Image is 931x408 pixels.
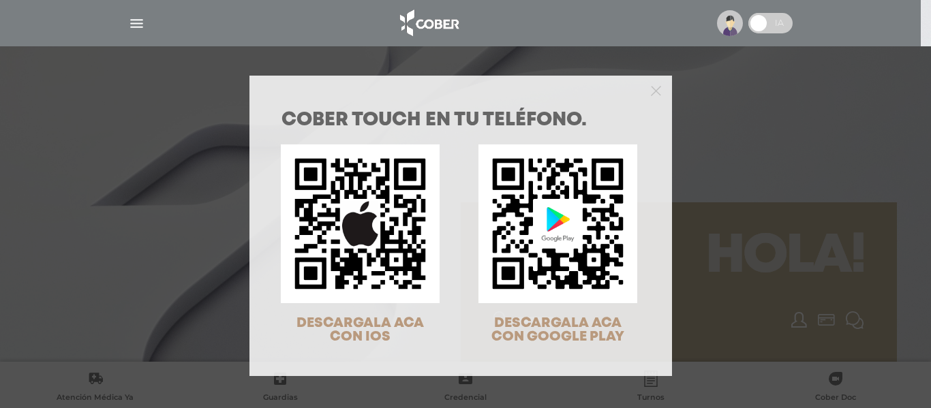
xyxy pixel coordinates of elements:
[491,317,624,343] span: DESCARGALA ACA CON GOOGLE PLAY
[296,317,424,343] span: DESCARGALA ACA CON IOS
[651,84,661,96] button: Close
[281,144,440,303] img: qr-code
[478,144,637,303] img: qr-code
[281,111,640,130] h1: COBER TOUCH en tu teléfono.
